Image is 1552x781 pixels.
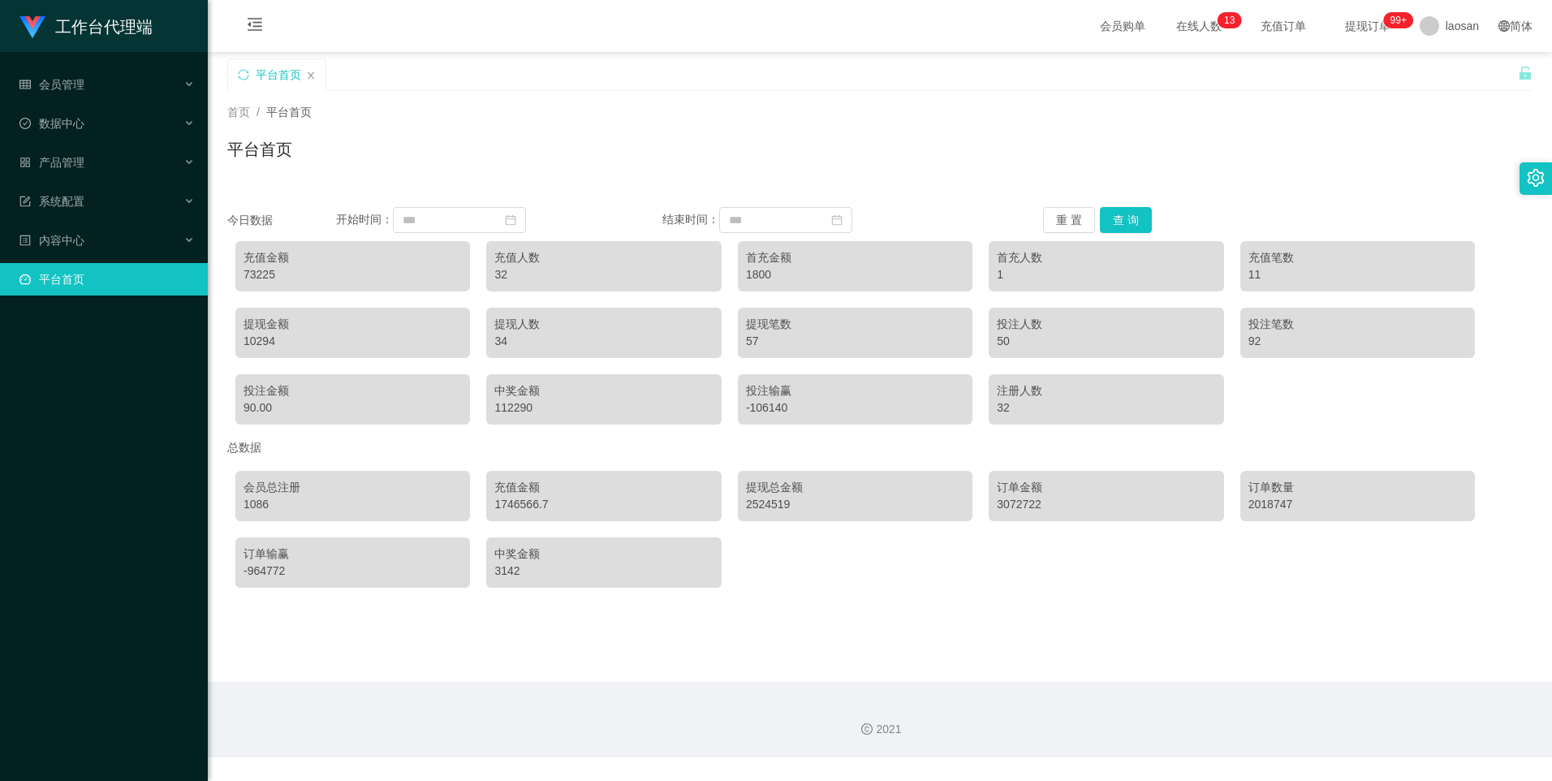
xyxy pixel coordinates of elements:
div: 3072722 [997,496,1215,513]
div: 订单金额 [997,479,1215,496]
div: 57 [746,333,964,350]
div: 提现人数 [494,316,713,333]
div: 2018747 [1248,496,1467,513]
div: 充值人数 [494,249,713,266]
span: 在线人数 [1168,20,1230,32]
button: 重 置 [1043,207,1095,233]
i: 图标: sync [238,69,249,80]
div: 112290 [494,399,713,416]
div: 今日数据 [227,212,336,229]
h1: 工作台代理端 [55,1,153,53]
div: 2524519 [746,496,964,513]
div: 10294 [244,333,462,350]
div: 73225 [244,266,462,283]
i: 图标: profile [19,235,31,246]
div: 提现金额 [244,316,462,333]
div: 投注笔数 [1248,316,1467,333]
span: 平台首页 [266,106,312,119]
h1: 平台首页 [227,137,292,162]
div: 1800 [746,266,964,283]
div: 提现笔数 [746,316,964,333]
p: 3 [1230,12,1235,28]
div: 总数据 [227,433,1533,463]
div: 投注金额 [244,382,462,399]
div: 注册人数 [997,382,1215,399]
div: 1746566.7 [494,496,713,513]
div: 中奖金额 [494,546,713,563]
div: 会员总注册 [244,479,462,496]
div: 34 [494,333,713,350]
i: 图标: unlock [1518,66,1533,80]
span: 系统配置 [19,195,84,208]
p: 1 [1224,12,1230,28]
div: 3142 [494,563,713,580]
div: 92 [1248,333,1467,350]
a: 图标: dashboard平台首页 [19,263,195,296]
div: 平台首页 [256,59,301,90]
div: -106140 [746,399,964,416]
div: 首充人数 [997,249,1215,266]
i: 图标: form [19,196,31,207]
div: 90.00 [244,399,462,416]
span: / [257,106,260,119]
div: 2021 [221,721,1539,738]
div: 订单输赢 [244,546,462,563]
i: 图标: calendar [505,214,516,226]
div: 32 [494,266,713,283]
span: 充值订单 [1252,20,1314,32]
i: 图标: copyright [861,723,873,735]
div: 充值金额 [494,479,713,496]
div: 投注人数 [997,316,1215,333]
i: 图标: close [306,71,316,80]
span: 内容中心 [19,234,84,247]
div: 提现总金额 [746,479,964,496]
div: 1 [997,266,1215,283]
div: 中奖金额 [494,382,713,399]
i: 图标: table [19,79,31,90]
div: 11 [1248,266,1467,283]
div: 投注输赢 [746,382,964,399]
button: 查 询 [1100,207,1152,233]
i: 图标: calendar [831,214,843,226]
i: 图标: setting [1527,169,1545,187]
div: 50 [997,333,1215,350]
span: 会员管理 [19,78,84,91]
i: 图标: appstore-o [19,157,31,168]
span: 产品管理 [19,156,84,169]
span: 数据中心 [19,117,84,130]
span: 开始时间： [336,213,393,226]
div: 充值笔数 [1248,249,1467,266]
sup: 972 [1384,12,1413,28]
i: 图标: global [1498,20,1510,32]
i: 图标: menu-fold [227,1,282,53]
span: 结束时间： [662,213,719,226]
span: 首页 [227,106,250,119]
div: 充值金额 [244,249,462,266]
div: 订单数量 [1248,479,1467,496]
div: 32 [997,399,1215,416]
div: 首充金额 [746,249,964,266]
div: 1086 [244,496,462,513]
img: logo.9652507e.png [19,16,45,39]
i: 图标: check-circle-o [19,118,31,129]
div: -964772 [244,563,462,580]
a: 工作台代理端 [19,19,153,32]
sup: 13 [1218,12,1241,28]
span: 提现订单 [1337,20,1399,32]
